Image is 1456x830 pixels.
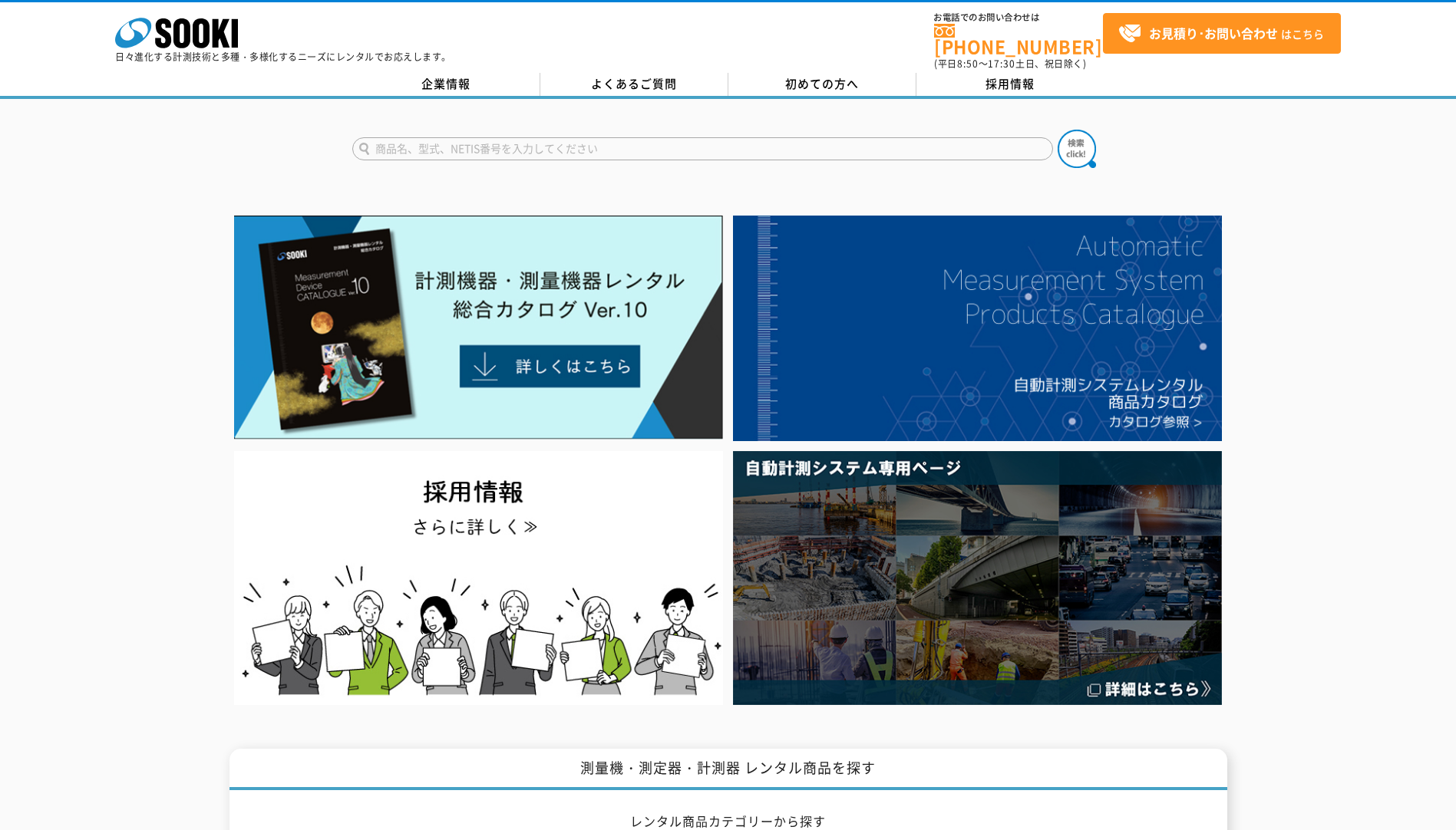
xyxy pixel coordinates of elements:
[1149,24,1278,42] strong: お見積り･お問い合わせ
[234,216,723,440] img: Catalog Ver10
[279,813,1177,829] h2: レンタル商品カテゴリーから探す
[934,24,1103,55] a: [PHONE_NUMBER]
[916,73,1104,96] a: 採用情報
[934,57,1086,71] span: (平日 ～ 土日、祝日除く)
[934,13,1103,22] span: お電話でのお問い合わせは
[234,451,723,705] img: SOOKI recruit
[352,137,1053,160] input: 商品名、型式、NETIS番号を入力してください
[115,52,451,61] p: 日々進化する計測技術と多種・多様化するニーズにレンタルでお応えします。
[957,57,979,71] span: 8:50
[1058,130,1096,168] img: btn_search.png
[1103,13,1341,54] a: お見積り･お問い合わせはこちら
[733,216,1222,441] img: 自動計測システムカタログ
[988,57,1015,71] span: 17:30
[229,749,1227,791] h1: 測量機・測定器・計測器 レンタル商品を探す
[785,75,859,92] span: 初めての方へ
[728,73,916,96] a: 初めての方へ
[540,73,728,96] a: よくあるご質問
[733,451,1222,705] img: 自動計測システム専用ページ
[1118,22,1324,45] span: はこちら
[352,73,540,96] a: 企業情報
